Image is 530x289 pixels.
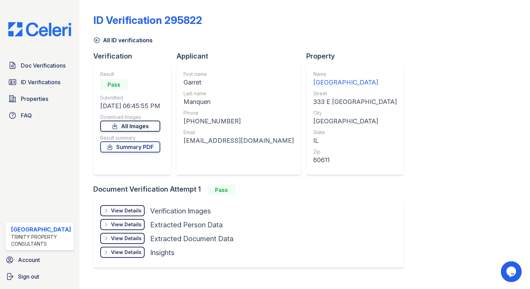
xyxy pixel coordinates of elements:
div: Applicant [177,51,306,61]
div: Insights [150,248,174,257]
div: 333 E [GEOGRAPHIC_DATA] [313,97,397,107]
div: Pass [208,184,236,195]
div: [GEOGRAPHIC_DATA] [313,116,397,126]
div: Extracted Person Data [150,220,223,230]
a: All Images [100,121,160,132]
div: ID Verification 295822 [93,14,202,26]
a: Sign out [3,270,77,283]
span: ID Verifications [21,78,60,86]
div: Manquen [183,97,294,107]
div: Last name [183,90,294,97]
a: ID Verifications [6,75,74,89]
img: CE_Logo_Blue-a8612792a0a2168367f1c8372b55b34899dd931a85d93a1a3d3e32e68fde9ad4.png [3,22,77,36]
div: First name [183,71,294,78]
span: Doc Verifications [21,61,66,70]
div: Email [183,129,294,136]
div: View Details [111,235,142,242]
a: FAQ [6,108,74,122]
div: Trinity Property Consultants [11,234,71,247]
a: Doc Verifications [6,59,74,72]
div: 60611 [313,155,397,165]
a: Name [GEOGRAPHIC_DATA] [313,71,397,87]
div: Street [313,90,397,97]
div: Phone [183,110,294,116]
a: Account [3,253,77,267]
div: State [313,129,397,136]
a: Properties [6,92,74,106]
div: Extracted Document Data [150,234,233,244]
span: Properties [21,95,48,103]
div: [PHONE_NUMBER] [183,116,294,126]
a: All ID verifications [93,36,153,44]
a: Summary PDF [100,141,160,152]
div: [DATE] 06:45:55 PM [100,101,160,111]
div: Verification [93,51,177,61]
span: Sign out [18,272,39,281]
div: Result summary [100,134,160,141]
span: FAQ [21,111,32,120]
div: Result [100,71,160,78]
iframe: chat widget [501,261,523,282]
div: View Details [111,221,142,228]
div: [EMAIL_ADDRESS][DOMAIN_NAME] [183,136,294,146]
span: Account [18,256,40,264]
div: [GEOGRAPHIC_DATA] [11,225,71,234]
div: Property [306,51,409,61]
div: Garret [183,78,294,87]
div: Verification Images [150,206,211,216]
div: Document Verification Attempt 1 [93,184,409,195]
div: Name [313,71,397,78]
div: City [313,110,397,116]
div: Submitted [100,94,160,101]
div: Pass [100,79,128,90]
div: Zip [313,148,397,155]
div: Download Images [100,114,160,121]
div: View Details [111,207,142,214]
div: [GEOGRAPHIC_DATA] [313,78,397,87]
div: IL [313,136,397,146]
div: View Details [111,249,142,256]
